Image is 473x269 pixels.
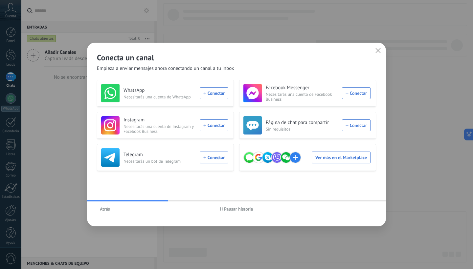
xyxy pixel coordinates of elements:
[266,85,338,91] h3: Facebook Messenger
[124,159,196,164] span: Necesitarás un bot de Telegram
[97,52,376,63] h2: Conecta un canal
[124,124,196,134] span: Necesitarás una cuenta de Instagram y Facebook Business
[217,204,256,214] button: Pausar historia
[100,207,110,211] span: Atrás
[124,152,196,158] h3: Telegram
[124,94,196,99] span: Necesitarás una cuenta de WhatsApp
[124,87,196,94] h3: WhatsApp
[124,117,196,123] h3: Instagram
[224,207,253,211] span: Pausar historia
[266,119,338,126] h3: Página de chat para compartir
[97,65,234,72] span: Empieza a enviar mensajes ahora conectando un canal a tu inbox
[266,127,338,132] span: Sin requisitos
[97,204,113,214] button: Atrás
[266,92,338,102] span: Necesitarás una cuenta de Facebook Business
